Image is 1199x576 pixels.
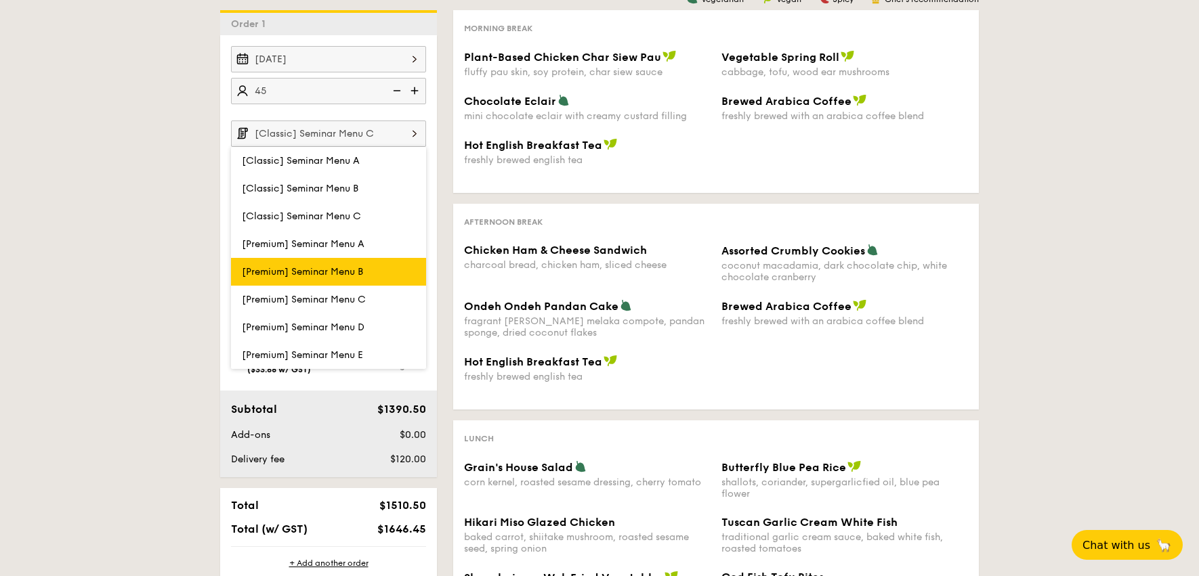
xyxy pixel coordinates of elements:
[242,211,361,222] span: [Classic] Seminar Menu C
[464,95,556,108] span: Chocolate Eclair
[721,95,851,108] span: Brewed Arabica Coffee
[464,461,573,474] span: Grain's House Salad
[721,110,968,122] div: freshly brewed with an arabica coffee blend
[231,403,277,416] span: Subtotal
[721,66,968,78] div: cabbage, tofu, wood ear mushrooms
[721,315,968,327] div: freshly brewed with an arabica coffee blend
[231,46,426,72] input: Event date
[403,120,426,146] img: icon-chevron-right.3c0dfbd6.svg
[841,50,854,62] img: icon-vegan.f8ff3823.svg
[662,50,676,62] img: icon-vegan.f8ff3823.svg
[604,138,617,150] img: icon-vegan.f8ff3823.svg
[464,24,532,33] span: Morning break
[574,460,587,472] img: icon-vegetarian.fe4039eb.svg
[464,244,647,257] span: Chicken Ham & Cheese Sandwich
[464,315,711,338] div: fragrant [PERSON_NAME] melaka compote, pandan sponge, dried coconut flakes
[231,453,285,465] span: Delivery fee
[231,499,259,512] span: Total
[406,78,426,104] img: icon-add.58712e84.svg
[231,429,270,441] span: Add-ons
[853,299,866,311] img: icon-vegan.f8ff3823.svg
[242,238,364,250] span: [Premium] Seminar Menu A
[464,355,602,368] span: Hot English Breakfast Tea
[721,244,865,257] span: Assorted Crumbly Cookies
[231,18,271,30] span: Order 1
[464,51,661,64] span: Plant-Based Chicken Char Siew Pau
[400,429,426,441] span: $0.00
[377,523,426,535] span: $1646.45
[464,154,711,166] div: freshly brewed english tea
[721,51,839,64] span: Vegetable Spring Roll
[379,499,426,512] span: $1510.50
[242,294,366,305] span: [Premium] Seminar Menu C
[1082,539,1150,552] span: Chat with us
[464,516,615,529] span: Hikari Miso Glazed Chicken
[721,300,851,313] span: Brewed Arabica Coffee
[721,461,846,474] span: Butterfly Blue Pea Rice
[464,300,618,313] span: Ondeh Ondeh Pandan Cake
[377,403,426,416] span: $1390.50
[464,110,711,122] div: mini chocolate eclair with creamy custard filling
[464,531,711,554] div: baked carrot, shiitake mushroom, roasted sesame seed, spring onion
[464,371,711,382] div: freshly brewed english tea
[231,523,308,535] span: Total (w/ GST)
[1072,530,1183,560] button: Chat with us🦙
[721,477,968,500] div: shallots, coriander, supergarlicfied oil, blue pea flower
[847,460,861,472] img: icon-vegan.f8ff3823.svg
[231,558,426,569] div: + Add another order
[242,266,363,278] span: [Premium] Seminar Menu B
[558,94,570,106] img: icon-vegetarian.fe4039eb.svg
[464,66,711,78] div: fluffy pau skin, soy protein, char siew sauce
[464,139,602,152] span: Hot English Breakfast Tea
[464,477,711,488] div: corn kernel, roasted sesame dressing, cherry tomato
[242,322,364,333] span: [Premium] Seminar Menu D
[242,349,363,361] span: [Premium] Seminar Menu E
[242,155,360,167] span: [Classic] Seminar Menu A
[464,434,494,443] span: Lunch
[721,260,968,283] div: coconut macadamia, dark chocolate chip, white chocolate cranberry
[620,299,632,311] img: icon-vegetarian.fe4039eb.svg
[242,183,358,194] span: [Classic] Seminar Menu B
[1156,537,1172,553] span: 🦙
[721,516,898,529] span: Tuscan Garlic Cream White Fish
[866,244,879,256] img: icon-vegetarian.fe4039eb.svg
[385,78,406,104] img: icon-reduce.1d2dbef1.svg
[247,365,311,374] span: ($33.68 w/ GST)
[464,259,711,271] div: charcoal bread, chicken ham, sliced cheese
[721,531,968,554] div: traditional garlic cream sauce, baked white fish, roasted tomatoes
[853,94,866,106] img: icon-vegan.f8ff3823.svg
[464,217,543,227] span: Afternoon break
[604,355,617,367] img: icon-vegan.f8ff3823.svg
[390,453,426,465] span: $120.00
[231,78,426,104] input: Number of guests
